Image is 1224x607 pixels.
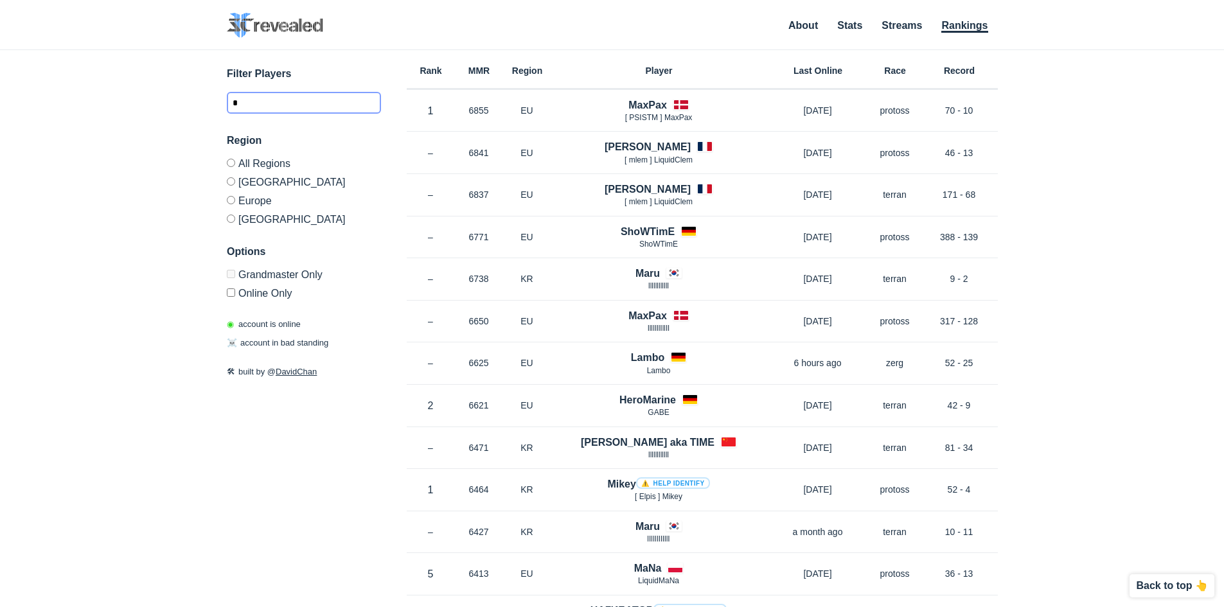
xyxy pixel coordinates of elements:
[607,477,709,491] h4: Mikey
[227,159,235,167] input: All Regions
[619,392,676,407] h4: HeroMarine
[503,567,551,580] p: EU
[869,231,921,243] p: protoss
[767,146,869,159] p: [DATE]
[634,561,662,576] h4: MaNa
[869,272,921,285] p: terran
[605,139,691,154] h4: [PERSON_NAME]
[625,155,693,164] span: [ mlem ] LiquidClem
[921,104,998,117] p: 70 - 10
[921,272,998,285] p: 9 - 2
[227,288,235,297] input: Online Only
[921,399,998,412] p: 42 - 9
[455,567,503,580] p: 6413
[503,356,551,369] p: EU
[407,146,455,159] p: –
[503,441,551,454] p: KR
[227,133,381,148] h3: Region
[921,356,998,369] p: 52 - 25
[227,318,301,331] p: account is online
[921,567,998,580] p: 36 - 13
[455,525,503,538] p: 6427
[455,66,503,75] h6: MMR
[921,146,998,159] p: 46 - 13
[227,283,381,299] label: Only show accounts currently laddering
[638,576,679,585] span: LiquidMaNa
[869,104,921,117] p: protoss
[625,113,693,122] span: [ PSISTM ] MaxPax
[227,365,381,378] p: built by @
[407,525,455,538] p: –
[869,483,921,496] p: protoss
[227,244,381,260] h3: Options
[639,240,678,249] span: ShoWTimE
[1136,581,1208,591] p: Back to top 👆
[227,159,381,172] label: All Regions
[635,519,660,534] h4: Maru
[869,525,921,538] p: terran
[921,483,998,496] p: 52 - 4
[625,197,693,206] span: [ mlem ] LiquidClem
[648,324,670,333] span: lllIlllIllIl
[837,20,862,31] a: Stats
[647,534,670,543] span: lIlIlIlIlllI
[869,315,921,328] p: protoss
[503,188,551,201] p: EU
[869,567,921,580] p: protoss
[455,104,503,117] p: 6855
[407,66,455,75] h6: Rank
[605,182,691,197] h4: [PERSON_NAME]
[869,356,921,369] p: zerg
[227,367,235,376] span: 🛠
[921,188,998,201] p: 171 - 68
[503,525,551,538] p: KR
[503,146,551,159] p: EU
[648,281,669,290] span: llllllllllll
[767,356,869,369] p: 6 hours ago
[227,13,323,38] img: SC2 Revealed
[227,338,237,347] span: ☠️
[635,266,660,281] h4: Maru
[869,146,921,159] p: protoss
[921,231,998,243] p: 388 - 139
[227,337,328,349] p: account in bad standing
[921,441,998,454] p: 81 - 34
[455,315,503,328] p: 6650
[276,367,317,376] a: DavidChan
[648,450,669,459] span: llllllllllll
[227,270,235,278] input: Grandmaster Only
[407,272,455,285] p: –
[635,492,682,501] span: [ Elpis ] Mikey
[227,196,235,204] input: Europe
[503,399,551,412] p: EU
[227,66,381,82] h3: Filter Players
[455,188,503,201] p: 6837
[767,231,869,243] p: [DATE]
[869,66,921,75] h6: Race
[621,224,675,239] h4: ShoWTimE
[941,20,988,33] a: Rankings
[455,356,503,369] p: 6625
[503,483,551,496] p: KR
[767,188,869,201] p: [DATE]
[227,209,381,225] label: [GEOGRAPHIC_DATA]
[227,319,234,329] span: ◉
[869,441,921,454] p: terran
[407,482,455,497] p: 1
[767,272,869,285] p: [DATE]
[551,66,767,75] h6: Player
[455,483,503,496] p: 6464
[227,215,235,223] input: [GEOGRAPHIC_DATA]
[407,103,455,118] p: 1
[767,567,869,580] p: [DATE]
[628,98,667,112] h4: MaxPax
[407,315,455,328] p: –
[455,399,503,412] p: 6621
[407,356,455,369] p: –
[503,315,551,328] p: EU
[407,188,455,201] p: –
[767,441,869,454] p: [DATE]
[407,567,455,581] p: 5
[503,66,551,75] h6: Region
[869,188,921,201] p: terran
